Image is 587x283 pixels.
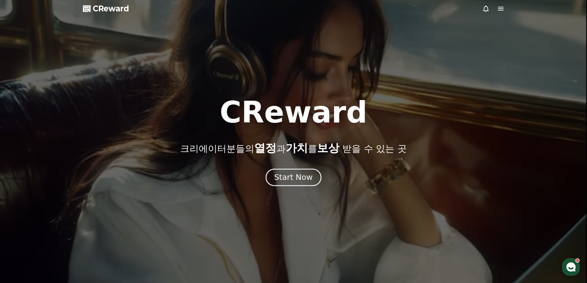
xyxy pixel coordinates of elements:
a: 홈 [2,195,41,211]
span: CReward [93,4,129,14]
span: 보상 [317,142,339,154]
h1: CReward [220,98,367,127]
a: CReward [83,4,129,14]
span: 홈 [19,204,23,209]
span: 가치 [286,142,308,154]
a: 설정 [79,195,118,211]
p: 크리에이터분들의 과 를 받을 수 있는 곳 [180,142,406,154]
span: 열정 [254,142,276,154]
div: Start Now [274,172,312,183]
span: 설정 [95,204,103,209]
span: 대화 [56,205,64,210]
a: 대화 [41,195,79,211]
button: Start Now [266,168,321,186]
a: Start Now [267,175,320,181]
